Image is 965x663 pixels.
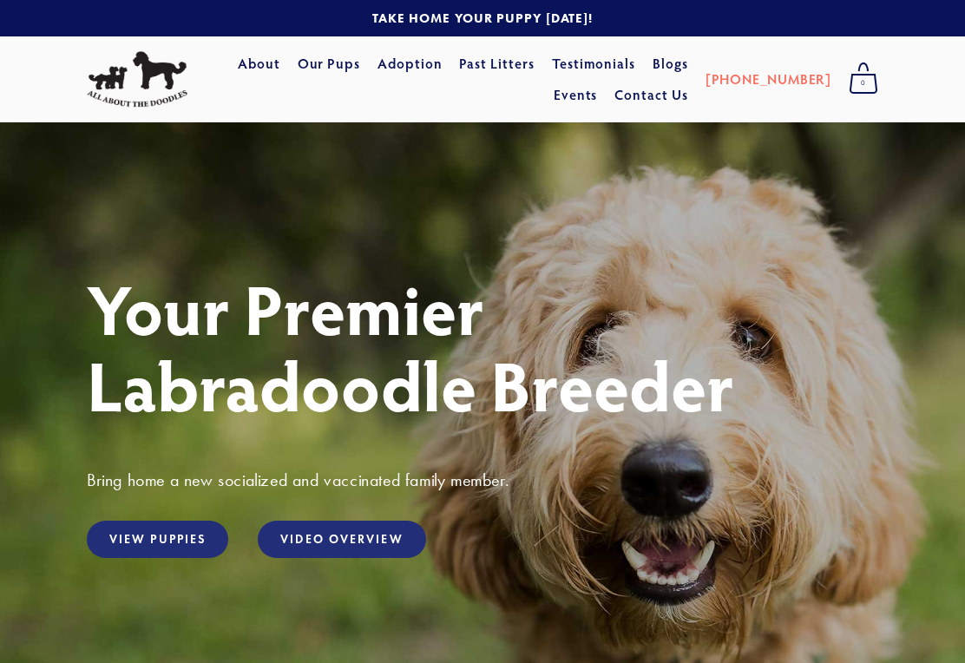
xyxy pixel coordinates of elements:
[554,79,598,110] a: Events
[614,79,688,110] a: Contact Us
[87,469,878,491] h3: Bring home a new socialized and vaccinated family member.
[552,49,636,80] a: Testimonials
[87,521,228,558] a: View Puppies
[87,270,878,423] h1: Your Premier Labradoodle Breeder
[653,49,688,80] a: Blogs
[258,521,425,558] a: Video Overview
[840,57,887,101] a: 0 items in cart
[459,54,535,72] a: Past Litters
[238,49,280,80] a: About
[87,51,187,108] img: All About The Doodles
[849,72,878,95] span: 0
[377,49,443,80] a: Adoption
[298,49,361,80] a: Our Pups
[706,63,831,95] a: [PHONE_NUMBER]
